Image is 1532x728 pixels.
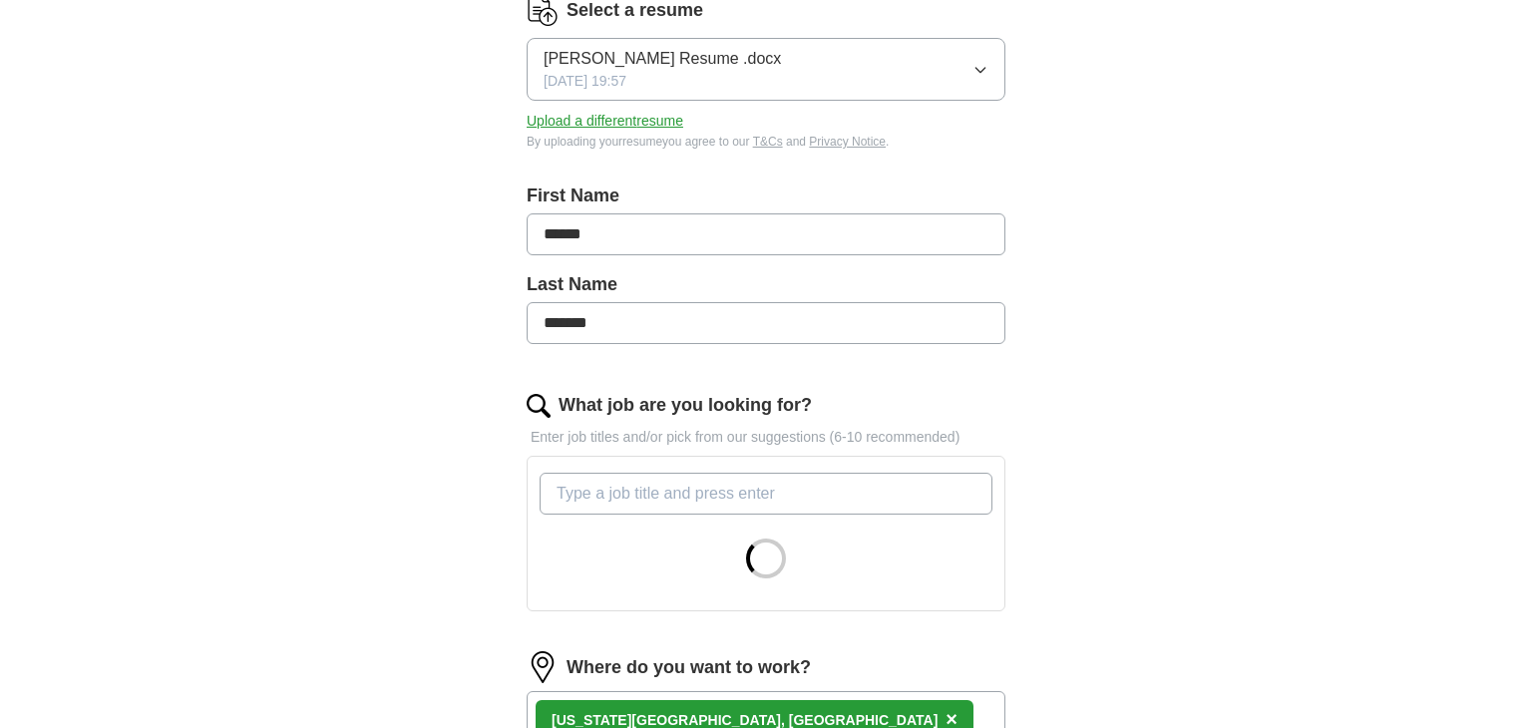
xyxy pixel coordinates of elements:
img: search.png [527,394,551,418]
label: First Name [527,182,1005,209]
button: Upload a differentresume [527,111,683,132]
img: location.png [527,651,559,683]
input: Type a job title and press enter [540,473,992,515]
label: What job are you looking for? [559,392,812,419]
a: T&Cs [753,135,783,149]
span: [DATE] 19:57 [544,71,626,92]
span: [PERSON_NAME] Resume .docx [544,47,781,71]
p: Enter job titles and/or pick from our suggestions (6-10 recommended) [527,427,1005,448]
label: Last Name [527,271,1005,298]
a: Privacy Notice [809,135,886,149]
label: Where do you want to work? [567,654,811,681]
button: [PERSON_NAME] Resume .docx[DATE] 19:57 [527,38,1005,101]
div: By uploading your resume you agree to our and . [527,133,1005,151]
